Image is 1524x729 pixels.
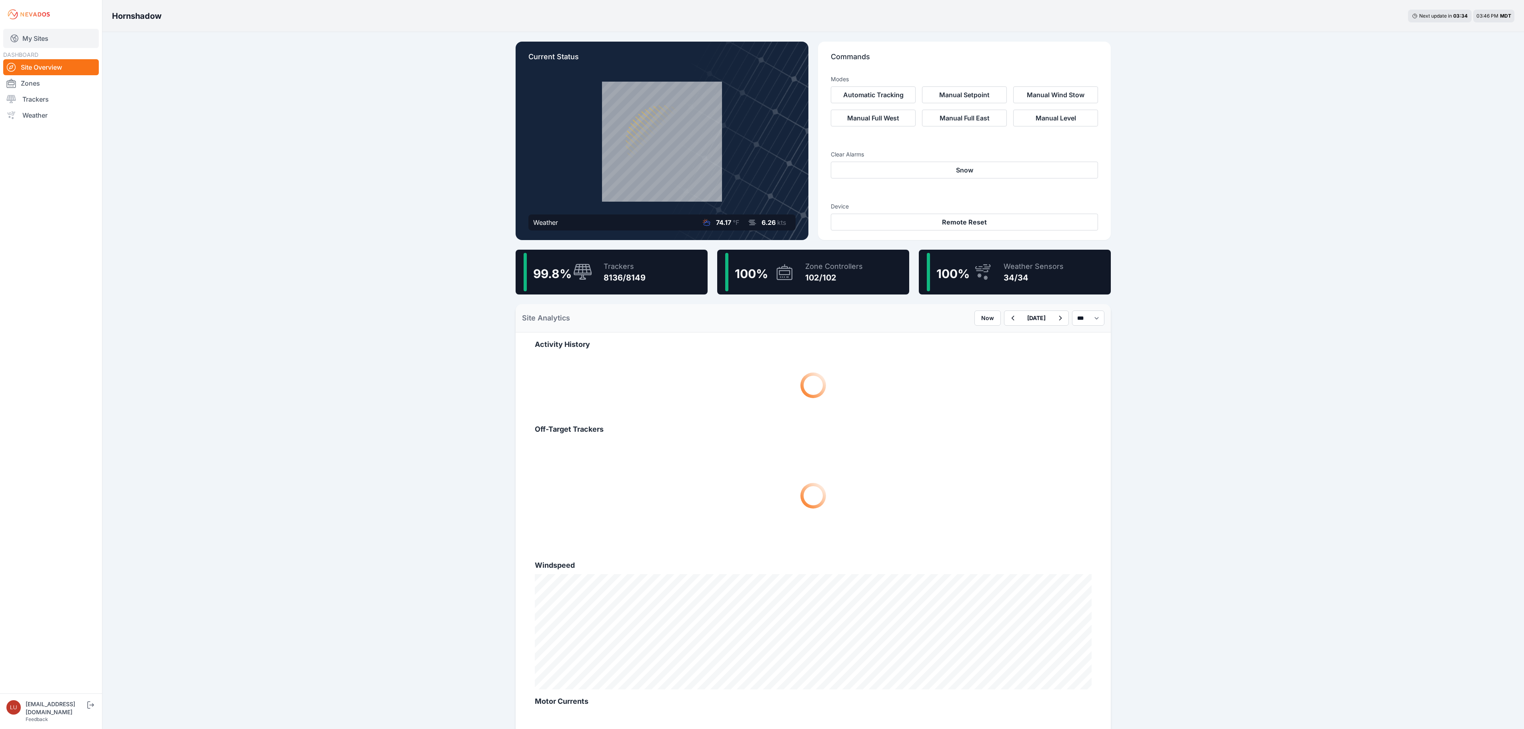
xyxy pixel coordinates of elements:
[1013,86,1098,103] button: Manual Wind Stow
[26,716,48,722] a: Feedback
[533,218,558,227] div: Weather
[777,218,786,226] span: kts
[717,250,909,294] a: 100%Zone Controllers102/102
[735,266,768,281] span: 100 %
[112,10,162,22] h3: Hornshadow
[535,424,1092,435] h2: Off-Target Trackers
[3,91,99,107] a: Trackers
[919,250,1111,294] a: 100%Weather Sensors34/34
[112,6,162,26] nav: Breadcrumb
[805,272,863,283] div: 102/102
[3,29,99,48] a: My Sites
[522,312,570,324] h2: Site Analytics
[831,110,916,126] button: Manual Full West
[831,202,1098,210] h3: Device
[3,51,38,58] span: DASHBOARD
[604,261,646,272] div: Trackers
[1013,110,1098,126] button: Manual Level
[716,218,731,226] span: 74.17
[1453,13,1468,19] div: 03 : 34
[3,75,99,91] a: Zones
[535,560,1092,571] h2: Windspeed
[1021,311,1052,325] button: [DATE]
[1419,13,1452,19] span: Next update in
[831,86,916,103] button: Automatic Tracking
[3,107,99,123] a: Weather
[6,700,21,715] img: luke.beaumont@nevados.solar
[3,59,99,75] a: Site Overview
[831,51,1098,69] p: Commands
[1500,13,1511,19] span: MDT
[604,272,646,283] div: 8136/8149
[831,75,849,83] h3: Modes
[1004,261,1064,272] div: Weather Sensors
[528,51,796,69] p: Current Status
[516,250,708,294] a: 99.8%Trackers8136/8149
[762,218,776,226] span: 6.26
[922,86,1007,103] button: Manual Setpoint
[831,150,1098,158] h3: Clear Alarms
[535,696,1092,707] h2: Motor Currents
[535,339,1092,350] h2: Activity History
[805,261,863,272] div: Zone Controllers
[922,110,1007,126] button: Manual Full East
[936,266,970,281] span: 100 %
[26,700,86,716] div: [EMAIL_ADDRESS][DOMAIN_NAME]
[974,310,1001,326] button: Now
[1004,272,1064,283] div: 34/34
[831,162,1098,178] button: Snow
[6,8,51,21] img: Nevados
[533,266,572,281] span: 99.8 %
[733,218,739,226] span: °F
[1476,13,1498,19] span: 03:46 PM
[831,214,1098,230] button: Remote Reset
